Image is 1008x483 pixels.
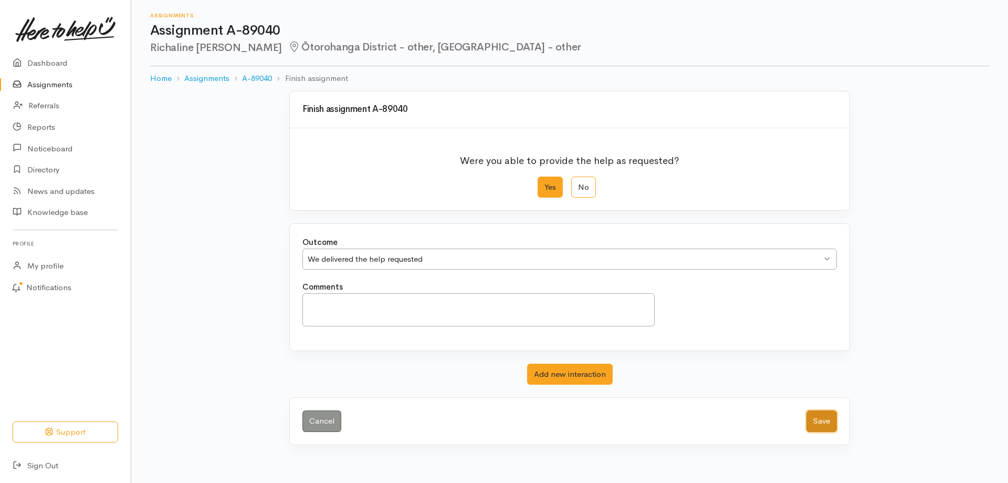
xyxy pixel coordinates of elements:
a: Assignments [184,73,229,85]
h2: Richaline [PERSON_NAME] [150,42,989,54]
h6: Profile [13,237,118,251]
h1: Assignment A-89040 [150,23,989,38]
nav: breadcrumb [150,66,989,91]
label: No [571,177,596,198]
h6: Assignments [150,13,989,18]
a: A-89040 [242,73,272,85]
a: Home [150,73,172,85]
label: Comments [302,281,343,293]
span: Ōtorohanga District - other, [GEOGRAPHIC_DATA] - other [288,40,581,54]
a: Cancel [302,410,341,432]
button: Save [806,410,837,432]
label: Yes [538,177,563,198]
li: Finish assignment [272,73,348,85]
div: We delivered the help requested [308,253,822,265]
p: Were you able to provide the help as requested? [460,147,679,168]
h3: Finish assignment A-89040 [302,105,837,115]
label: Outcome [302,237,338,249]
button: Support [13,422,118,443]
button: Add new interaction [527,364,613,385]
